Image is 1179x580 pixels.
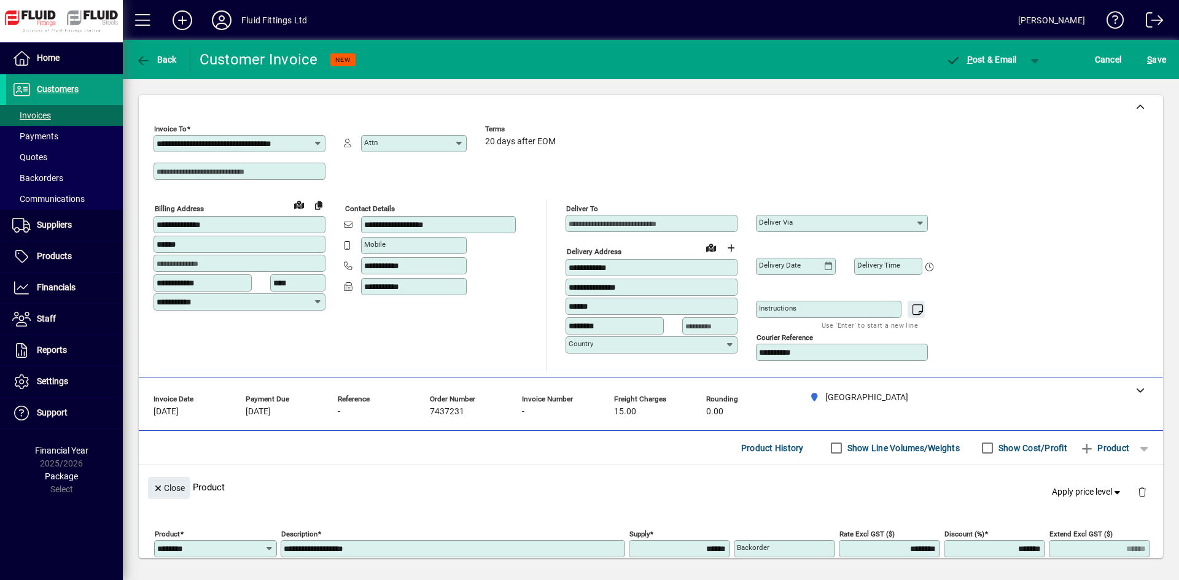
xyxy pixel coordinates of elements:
a: Home [6,43,123,74]
mat-label: Rate excl GST ($) [839,530,895,538]
mat-label: Instructions [759,304,796,312]
a: Settings [6,366,123,397]
div: [PERSON_NAME] [1018,10,1085,30]
button: Save [1144,48,1169,71]
span: ost & Email [946,55,1017,64]
span: Staff [37,314,56,323]
div: Customer Invoice [200,50,318,69]
span: [DATE] [154,407,179,417]
button: Product [1073,437,1135,459]
app-page-header-button: Delete [1127,486,1157,497]
a: View on map [701,238,721,257]
mat-label: Deliver To [566,204,598,213]
mat-label: Description [281,530,317,538]
span: Package [45,471,78,481]
mat-label: Discount (%) [944,530,984,538]
span: S [1147,55,1152,64]
button: Profile [202,9,241,31]
button: Cancel [1092,48,1125,71]
a: Staff [6,304,123,334]
app-page-header-button: Close [145,482,193,493]
mat-label: Country [569,339,593,348]
button: Post & Email [940,48,1023,71]
mat-label: Backorder [737,543,769,552]
mat-label: Delivery date [759,261,801,269]
span: Support [37,408,68,417]
button: Delete [1127,477,1157,506]
a: Suppliers [6,210,123,241]
mat-label: Invoice To [154,125,187,133]
span: - [338,407,340,417]
mat-label: Deliver via [759,218,793,226]
button: Close [148,477,190,499]
span: [DATE] [246,407,271,417]
span: 20 days after EOM [485,137,556,147]
span: Terms [485,125,559,133]
a: Communications [6,188,123,209]
span: Suppliers [37,220,72,230]
div: Product [139,465,1163,509]
a: Payments [6,126,123,147]
mat-label: Mobile [364,240,386,249]
mat-label: Product [155,530,180,538]
app-page-header-button: Back [123,48,190,71]
button: Apply price level [1047,481,1128,503]
a: View on map [289,195,309,214]
span: Financial Year [35,446,88,455]
mat-label: Extend excl GST ($) [1049,530,1113,538]
span: - [522,407,524,417]
span: 7437231 [430,407,464,417]
span: Backorders [12,173,63,183]
a: Financials [6,273,123,303]
span: 0.00 [706,407,723,417]
span: Close [153,478,185,498]
span: 15.00 [614,407,636,417]
label: Show Cost/Profit [996,442,1067,454]
button: Back [133,48,180,71]
a: Logout [1137,2,1164,42]
span: Reports [37,345,67,355]
span: Payments [12,131,58,141]
a: Knowledge Base [1097,2,1124,42]
span: ave [1147,50,1166,69]
div: Fluid Fittings Ltd [241,10,307,30]
button: Product History [736,437,809,459]
span: Home [37,53,60,63]
span: NEW [335,56,351,64]
span: Financials [37,282,76,292]
a: Support [6,398,123,428]
span: Product History [741,438,804,458]
mat-hint: Use 'Enter' to start a new line [822,318,918,332]
mat-label: Attn [364,138,378,147]
mat-label: Supply [629,530,650,538]
span: Cancel [1095,50,1122,69]
a: Invoices [6,105,123,126]
a: Reports [6,335,123,366]
button: Choose address [721,238,741,258]
span: Settings [37,376,68,386]
a: Quotes [6,147,123,168]
span: Back [136,55,177,64]
button: Add [163,9,202,31]
a: Backorders [6,168,123,188]
span: Products [37,251,72,261]
button: Copy to Delivery address [309,195,329,215]
a: Products [6,241,123,272]
span: Invoices [12,110,51,120]
span: Apply price level [1052,485,1123,498]
span: P [967,55,973,64]
mat-label: Courier Reference [757,333,813,342]
span: Customers [37,84,79,94]
mat-label: Delivery time [857,261,900,269]
span: Product [1080,438,1129,458]
span: Communications [12,194,85,204]
label: Show Line Volumes/Weights [845,442,960,454]
span: Quotes [12,152,47,162]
